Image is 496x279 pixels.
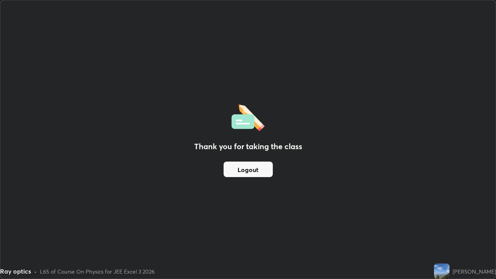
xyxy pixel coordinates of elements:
div: L65 of Course On Physics for JEE Excel 3 2026 [40,267,155,276]
div: • [34,267,37,276]
div: [PERSON_NAME] [453,267,496,276]
button: Logout [224,162,273,177]
img: offlineFeedback.1438e8b3.svg [231,102,265,131]
h2: Thank you for taking the class [194,141,302,152]
img: ae8f960d671646caa26cb3ff0d679e78.jpg [434,263,449,279]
